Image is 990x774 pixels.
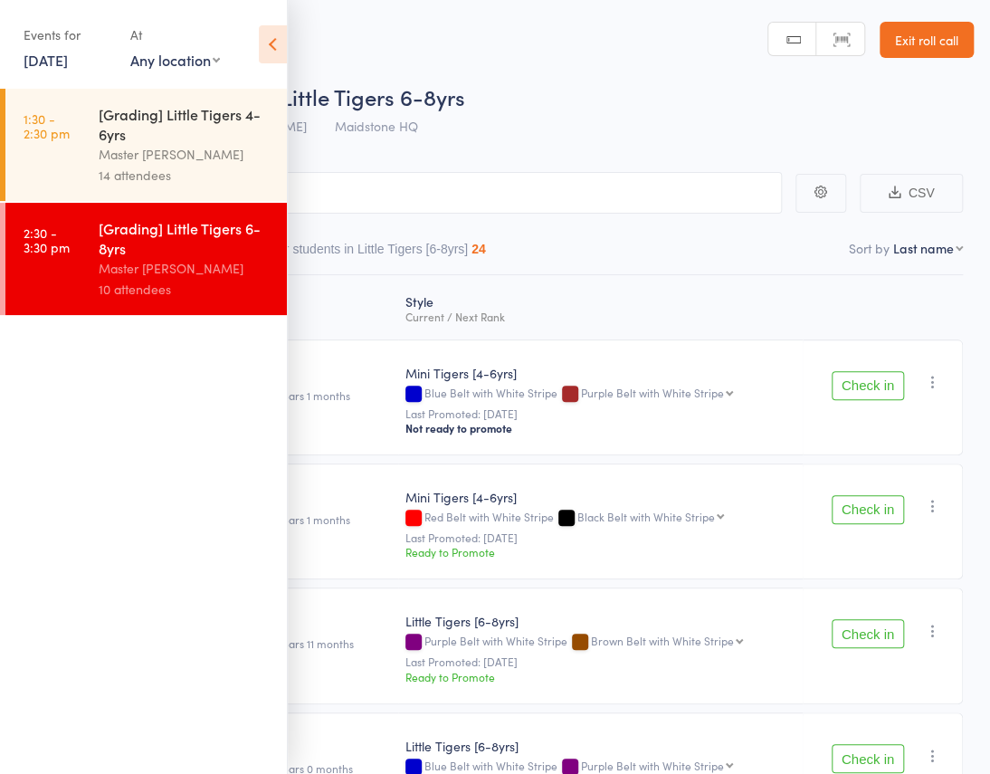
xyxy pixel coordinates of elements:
div: Ready to Promote [405,544,796,559]
div: Purple Belt with White Stripe [405,635,796,650]
div: Mini Tigers [4-6yrs] [405,488,796,506]
div: Purple Belt with White Stripe [581,387,724,398]
div: Black Belt with White Stripe [577,511,715,522]
a: Exit roll call [880,22,974,58]
div: Red Belt with White Stripe [405,511,796,526]
time: 1:30 - 2:30 pm [24,111,70,140]
button: CSV [860,174,963,213]
div: [Grading] Little Tigers 6-8yrs [99,218,271,258]
div: Any location [130,50,220,70]
div: Purple Belt with White Stripe [581,760,724,771]
div: 10 attendees [99,279,271,300]
button: Check in [832,495,904,524]
div: Events for [24,20,112,50]
input: Search by name [27,172,782,214]
small: Last Promoted: [DATE] [405,655,796,668]
div: 24 [471,242,486,256]
div: At [130,20,220,50]
small: Last Promoted: [DATE] [405,407,796,420]
a: 1:30 -2:30 pm[Grading] Little Tigers 4-6yrsMaster [PERSON_NAME]14 attendees [5,89,287,201]
a: 2:30 -3:30 pm[Grading] Little Tigers 6-8yrsMaster [PERSON_NAME]10 attendees [5,203,287,315]
label: Sort by [849,239,890,257]
span: [Grading] Little Tigers 6-8yrs [179,81,465,111]
div: Last name [893,239,954,257]
div: Mini Tigers [4-6yrs] [405,364,796,382]
div: Blue Belt with White Stripe [405,387,796,402]
time: 2:30 - 3:30 pm [24,225,70,254]
button: Check in [832,744,904,773]
div: Not ready to promote [405,421,796,435]
a: [DATE] [24,50,68,70]
div: Master [PERSON_NAME] [99,144,271,165]
small: Last Promoted: [DATE] [405,531,796,544]
div: Ready to Promote [405,669,796,684]
div: 14 attendees [99,165,271,186]
div: [Grading] Little Tigers 4-6yrs [99,104,271,144]
div: Master [PERSON_NAME] [99,258,271,279]
div: Little Tigers [6-8yrs] [405,737,796,755]
span: Maidstone HQ [335,117,418,135]
button: Check in [832,619,904,648]
div: Little Tigers [6-8yrs] [405,612,796,630]
button: Check in [832,371,904,400]
div: Current / Next Rank [405,311,796,322]
button: Other students in Little Tigers [6-8yrs]24 [257,233,485,274]
div: Style [398,283,804,331]
div: Brown Belt with White Stripe [591,635,734,646]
